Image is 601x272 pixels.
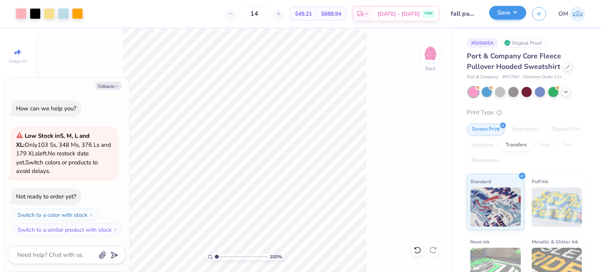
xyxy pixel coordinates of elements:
span: [DATE] - [DATE] [378,10,420,18]
div: Transfers [500,139,532,151]
img: Switch to a similar product with stock [113,227,118,232]
input: – – [239,7,270,21]
div: Applique [467,139,498,151]
span: Image AI [9,58,27,64]
span: Neon Ink [470,238,489,246]
div: Digital Print [547,124,585,135]
button: Switch to a similar product with stock [13,223,122,236]
span: FREE [425,11,433,16]
span: 100 % [270,253,282,260]
img: Back [423,45,438,61]
div: Print Type [467,108,585,117]
div: Back [425,65,435,72]
span: # PC78H [502,74,519,81]
div: Vinyl [534,139,556,151]
span: No restock date yet. [16,150,89,166]
img: Om Mehrotra [570,6,585,22]
span: $688.94 [321,10,341,18]
button: Save [489,6,526,20]
a: OM [558,6,585,22]
div: Original Proof [502,38,546,48]
div: Not ready to order yet? [16,193,76,200]
div: How can we help you? [16,104,76,112]
span: Metallic & Glitter Ink [532,238,578,246]
img: Standard [470,187,521,227]
div: Rhinestones [467,155,505,167]
span: OM [558,9,568,18]
img: Puff Ink [532,187,582,227]
span: $49.21 [295,10,312,18]
img: Switch to a color with stock [89,213,94,217]
div: Screen Print [467,124,505,135]
strong: Low Stock in S, M, L and XL : [16,132,90,149]
span: Only 103 Ss, 348 Ms, 376 Ls and 179 XLs left. Switch colors or products to avoid delays. [16,132,111,175]
input: Untitled Design [445,6,483,22]
span: Port & Company Core Fleece Pullover Hooded Sweatshirt [467,51,561,71]
div: # 505665A [467,38,498,48]
button: Switch to a color with stock [13,209,98,221]
span: Standard [470,177,491,186]
span: Puff Ink [532,177,548,186]
div: Foil [558,139,577,151]
div: Embroidery [507,124,544,135]
span: Minimum Order: 12 + [523,74,562,81]
button: Collapse [95,82,122,90]
span: Port & Company [467,74,498,81]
